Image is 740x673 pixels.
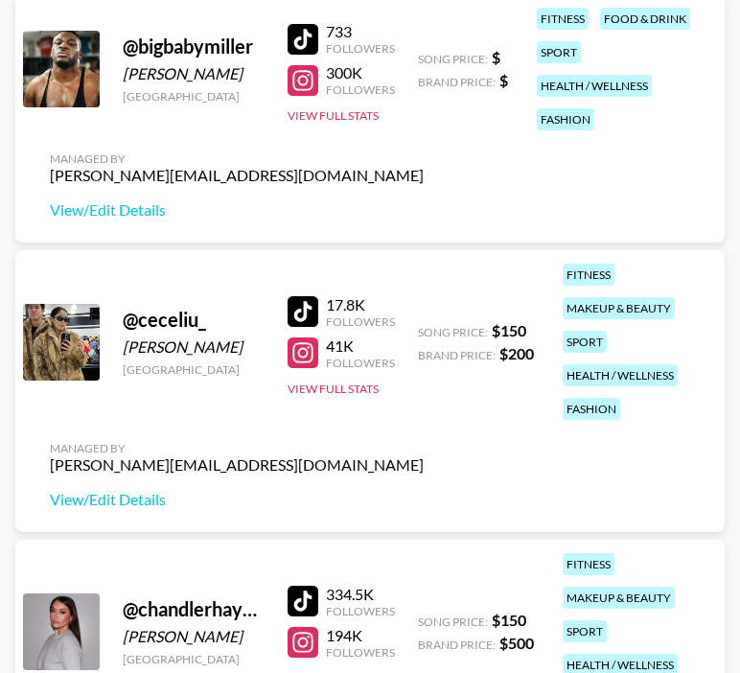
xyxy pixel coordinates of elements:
[499,344,534,362] strong: $ 200
[563,264,614,286] div: fitness
[326,645,395,660] div: Followers
[563,398,620,420] div: fashion
[418,75,496,89] span: Brand Price:
[326,22,395,41] div: 733
[326,585,395,604] div: 334.5K
[418,638,496,652] span: Brand Price:
[326,336,395,356] div: 41K
[288,382,379,396] button: View Full Stats
[563,587,675,609] div: makeup & beauty
[563,553,614,575] div: fitness
[50,166,424,185] div: [PERSON_NAME][EMAIL_ADDRESS][DOMAIN_NAME]
[123,35,265,58] div: @ bigbabymiller
[499,634,534,652] strong: $ 500
[563,297,675,319] div: makeup & beauty
[326,626,395,645] div: 194K
[123,308,265,332] div: @ ceceliu_
[50,441,424,455] div: Managed By
[326,82,395,97] div: Followers
[537,41,581,63] div: sport
[123,337,265,357] div: [PERSON_NAME]
[50,200,424,220] a: View/Edit Details
[418,325,488,339] span: Song Price:
[537,8,589,30] div: fitness
[418,348,496,362] span: Brand Price:
[492,321,526,339] strong: $ 150
[326,356,395,370] div: Followers
[326,63,395,82] div: 300K
[326,604,395,618] div: Followers
[50,490,424,509] a: View/Edit Details
[418,615,488,629] span: Song Price:
[563,620,607,642] div: sport
[537,75,652,97] div: health / wellness
[326,41,395,56] div: Followers
[492,611,526,629] strong: $ 150
[326,314,395,329] div: Followers
[418,52,488,66] span: Song Price:
[123,652,265,666] div: [GEOGRAPHIC_DATA]
[563,331,607,353] div: sport
[123,627,265,646] div: [PERSON_NAME]
[600,8,690,30] div: food & drink
[563,364,678,386] div: health / wellness
[492,48,500,66] strong: $
[50,455,424,475] div: [PERSON_NAME][EMAIL_ADDRESS][DOMAIN_NAME]
[123,597,265,621] div: @ chandlerhayden
[499,71,508,89] strong: $
[123,89,265,104] div: [GEOGRAPHIC_DATA]
[50,151,424,166] div: Managed By
[123,362,265,377] div: [GEOGRAPHIC_DATA]
[537,108,594,130] div: fashion
[326,295,395,314] div: 17.8K
[288,108,379,123] button: View Full Stats
[123,64,265,83] div: [PERSON_NAME]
